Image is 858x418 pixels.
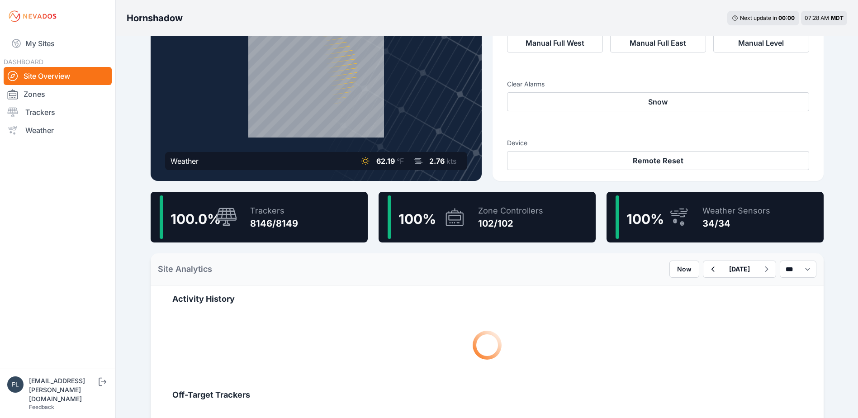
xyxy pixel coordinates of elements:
[805,14,829,21] span: 07:28 AM
[713,33,809,52] button: Manual Level
[4,121,112,139] a: Weather
[250,217,298,230] div: 8146/8149
[607,192,824,242] a: 100%Weather Sensors34/34
[446,157,456,166] span: kts
[778,14,795,22] div: 00 : 00
[4,67,112,85] a: Site Overview
[478,204,543,217] div: Zone Controllers
[507,92,809,111] button: Snow
[127,6,183,30] nav: Breadcrumb
[669,261,699,278] button: Now
[29,404,54,410] a: Feedback
[29,376,97,404] div: [EMAIL_ADDRESS][PERSON_NAME][DOMAIN_NAME]
[507,80,809,89] h3: Clear Alarms
[4,85,112,103] a: Zones
[831,14,844,21] span: MDT
[4,58,43,66] span: DASHBOARD
[722,261,757,277] button: [DATE]
[740,14,777,21] span: Next update in
[626,211,664,227] span: 100 %
[398,211,436,227] span: 100 %
[127,12,183,24] h3: Hornshadow
[507,138,809,147] h3: Device
[702,204,770,217] div: Weather Sensors
[4,103,112,121] a: Trackers
[151,192,368,242] a: 100.0%Trackers8146/8149
[4,33,112,54] a: My Sites
[171,156,199,166] div: Weather
[478,217,543,230] div: 102/102
[376,157,395,166] span: 62.19
[610,33,706,52] button: Manual Full East
[250,204,298,217] div: Trackers
[507,33,603,52] button: Manual Full West
[702,217,770,230] div: 34/34
[397,157,404,166] span: °F
[429,157,445,166] span: 2.76
[158,263,212,275] h2: Site Analytics
[7,376,24,393] img: plsmith@sundt.com
[379,192,596,242] a: 100%Zone Controllers102/102
[172,389,802,401] h2: Off-Target Trackers
[7,9,58,24] img: Nevados
[172,293,802,305] h2: Activity History
[507,151,809,170] button: Remote Reset
[171,211,221,227] span: 100.0 %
